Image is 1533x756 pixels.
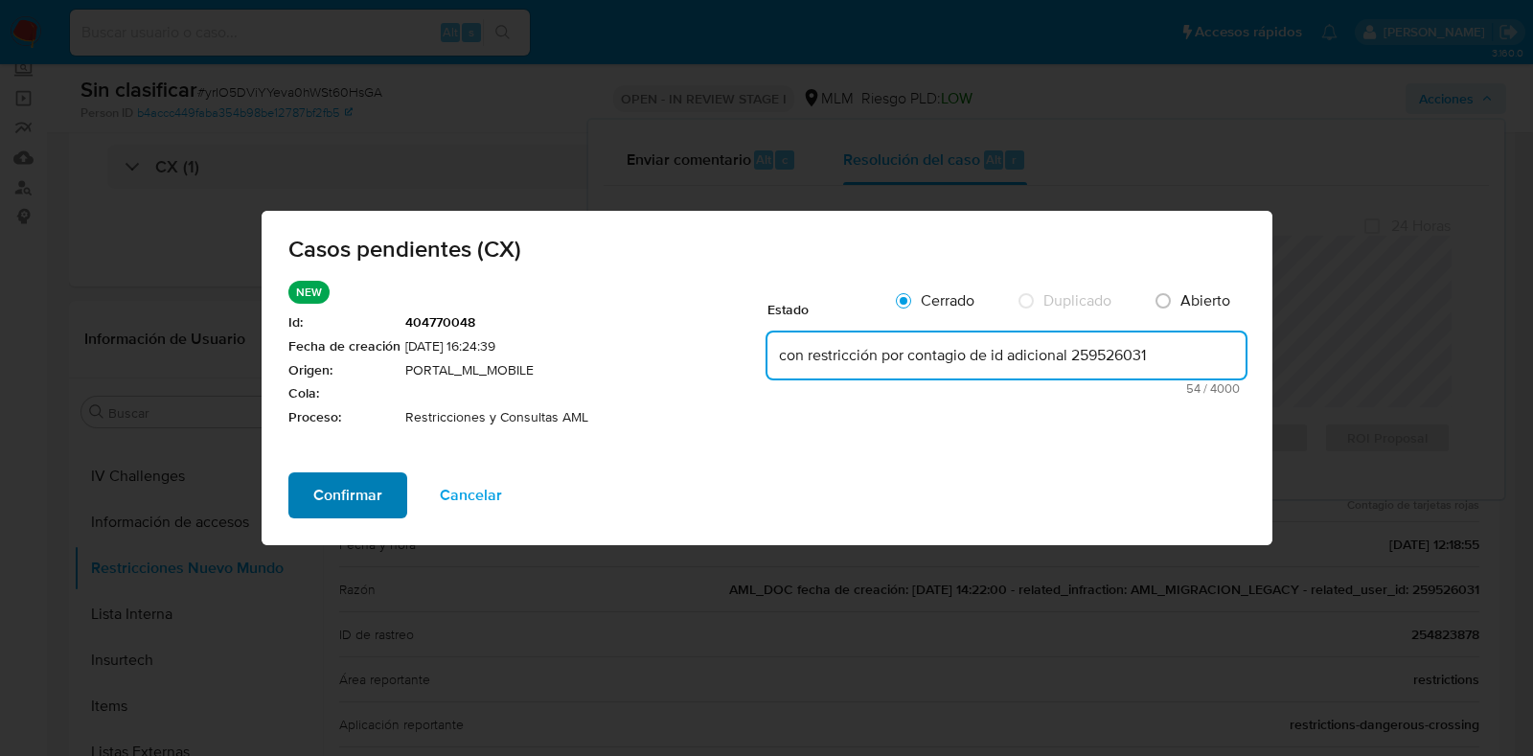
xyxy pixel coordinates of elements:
span: Origen : [288,361,400,380]
span: Cancelar [440,474,502,516]
span: Id : [288,313,400,332]
span: PORTAL_ML_MOBILE [405,361,767,380]
span: 404770048 [405,313,767,332]
span: Máximo 4000 caracteres [773,382,1240,395]
div: Estado [767,281,882,329]
span: Fecha de creación [288,337,400,356]
button: Cancelar [415,472,527,518]
span: Confirmar [313,474,382,516]
span: [DATE] 16:24:39 [405,337,767,356]
span: Cola : [288,384,400,403]
span: Cerrado [921,289,974,311]
span: Restricciones y Consultas AML [405,408,767,427]
span: Casos pendientes (CX) [288,238,1246,261]
textarea: con restricción por contagio de id adicional 259526031 [767,332,1246,378]
p: NEW [288,281,330,304]
span: Abierto [1180,289,1230,311]
span: Proceso : [288,408,400,427]
button: Confirmar [288,472,407,518]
